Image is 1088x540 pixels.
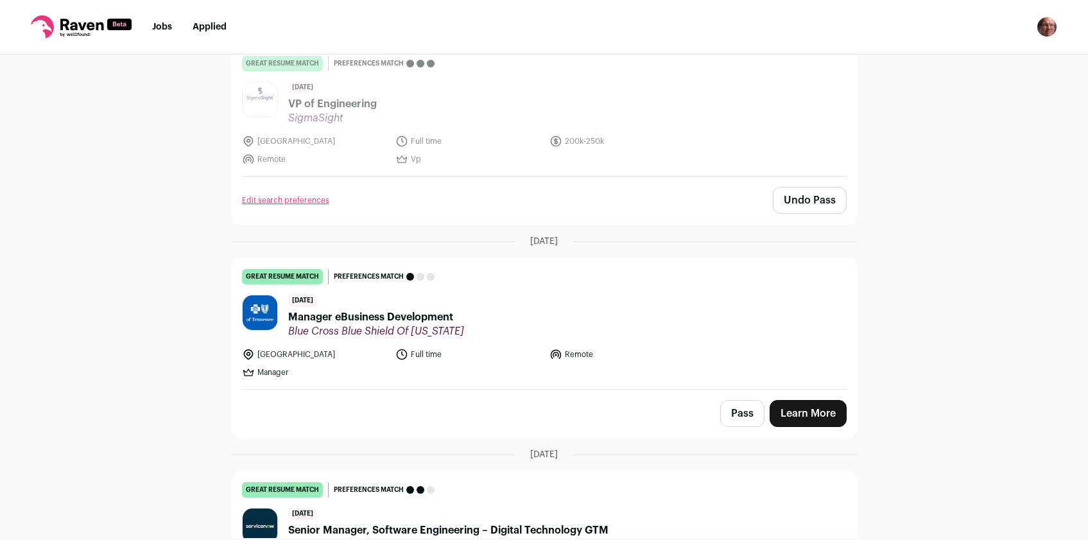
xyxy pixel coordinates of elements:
span: Preferences match [334,483,404,496]
li: Manager [242,366,388,379]
div: great resume match [242,56,323,71]
span: VP of Engineering [288,96,377,112]
li: [GEOGRAPHIC_DATA] [242,135,388,148]
a: great resume match Preferences match [DATE] Manager eBusiness Development Blue Cross Blue Shield ... [232,259,857,389]
li: [GEOGRAPHIC_DATA] [242,348,388,361]
span: [DATE] [288,508,317,520]
li: Remote [549,348,696,361]
span: [DATE] [530,235,558,248]
li: Full time [395,135,542,148]
span: Preferences match [334,270,404,283]
span: [DATE] [288,82,317,94]
a: great resume match Preferences match [DATE] VP of Engineering SigmaSight [GEOGRAPHIC_DATA] Full t... [232,46,857,176]
span: SigmaSight [288,112,377,125]
span: Manager eBusiness Development [288,309,464,325]
button: Pass [720,400,764,427]
div: great resume match [242,269,323,284]
span: Senior Manager, Software Engineering – Digital Technology GTM [288,523,609,538]
li: Vp [395,153,542,166]
img: 03d21fc7ae017896b88b8a58e053f24500f5870cfc6a90481aae3de3fa4c5a28.jpg [243,82,277,117]
li: Full time [395,348,542,361]
a: Applied [193,22,227,31]
a: Edit search preferences [242,195,329,205]
span: [DATE] [530,448,558,461]
a: Jobs [152,22,172,31]
button: Undo Pass [773,187,847,214]
div: great resume match [242,482,323,498]
button: Open dropdown [1037,17,1057,37]
img: 2451953-medium_jpg [1037,17,1057,37]
span: Preferences match [334,57,404,70]
span: Blue Cross Blue Shield Of [US_STATE] [288,325,464,338]
span: [DATE] [288,295,317,307]
li: 200k-250k [549,135,696,148]
a: Learn More [770,400,847,427]
li: Remote [242,153,388,166]
img: 0af23015223cb2230a5117227189b12257c0766a67e1744feb138ac78604828f.jpg [243,295,277,330]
